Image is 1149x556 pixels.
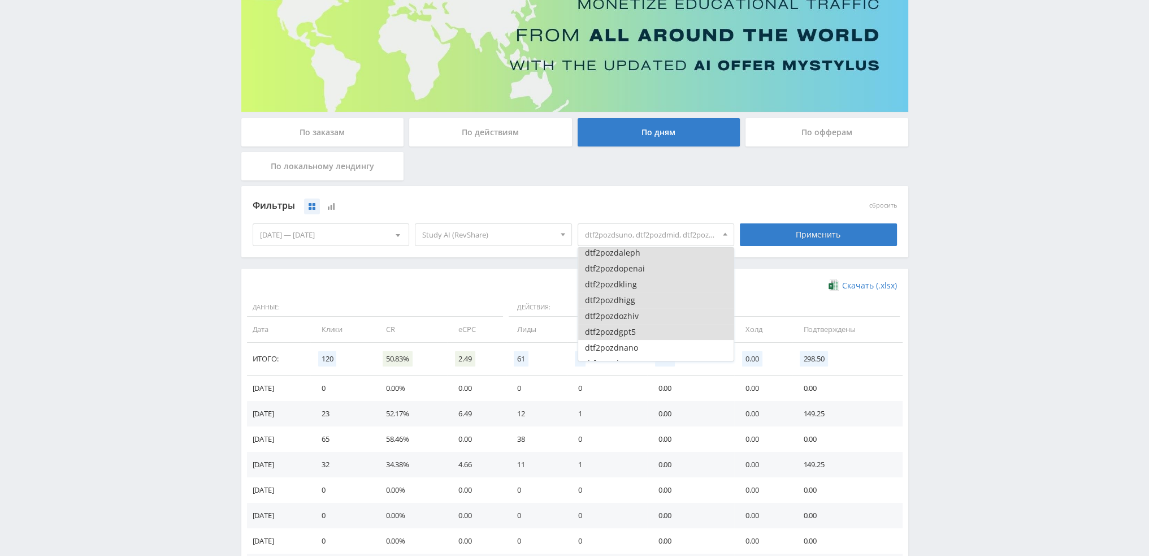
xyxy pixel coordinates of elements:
td: Холд [734,317,792,342]
td: 4.66 [447,452,506,477]
td: 1 [567,452,647,477]
span: Финансы: [650,298,900,317]
td: 0.00 [734,528,792,554]
button: dtf2pozdopenai [578,261,734,277]
button: сбросить [869,202,897,209]
td: 0 [567,477,647,503]
td: Лиды [506,317,567,342]
button: dtf2pozdozhiv [578,308,734,324]
td: 0.00 [647,503,735,528]
button: dtf2pozdaleph [578,245,734,261]
td: Клики [310,317,375,342]
td: [DATE] [247,376,310,401]
td: 0.00 [792,503,902,528]
td: [DATE] [247,528,310,554]
td: 149.25 [792,452,902,477]
button: dtf2pozdgpt5 [578,324,734,340]
span: 0.00 [742,351,762,367]
div: По заказам [241,118,404,146]
td: 34.38% [375,452,447,477]
td: Итого: [247,343,310,376]
a: Скачать (.xlsx) [829,280,896,291]
td: eCPC [447,317,506,342]
span: 120 [318,351,337,367]
td: 0.00 [647,477,735,503]
td: 0.00 [647,376,735,401]
td: 11 [506,452,567,477]
td: 0.00 [647,401,735,426]
td: 0.00 [734,376,792,401]
button: dtf2pozdnano [578,340,734,356]
td: 0 [506,503,567,528]
td: Продажи [567,317,647,342]
div: По действиям [409,118,572,146]
td: 0.00% [375,477,447,503]
span: Study AI (RevShare) [422,224,554,245]
span: dtf2pozdsuno, dtf2pozdmid, dtf2pozdaleph, dtf2pozdopenai, dtf2pozdkling, dtf2pozdhigg, dtf2pozdoz... [585,224,717,245]
td: 0 [506,528,567,554]
div: По офферам [745,118,908,146]
img: xlsx [829,279,838,291]
td: 0 [567,426,647,452]
td: 0.00 [734,426,792,452]
td: 0.00 [647,426,735,452]
div: Применить [740,223,897,246]
span: 2.49 [455,351,475,367]
td: 0.00 [647,452,735,477]
td: 0.00 [447,503,506,528]
div: По дням [578,118,740,146]
td: 65 [310,426,375,452]
td: 0.00% [375,528,447,554]
td: 149.25 [792,401,902,426]
td: 0 [506,376,567,401]
div: [DATE] — [DATE] [253,224,409,245]
td: 0 [310,477,375,503]
td: 0.00 [792,528,902,554]
span: Скачать (.xlsx) [842,281,897,290]
td: Подтверждены [792,317,902,342]
td: 0 [567,376,647,401]
td: 0.00% [375,503,447,528]
td: 0.00 [447,426,506,452]
button: dtf2pozdhigg [578,292,734,308]
td: 0.00 [734,477,792,503]
td: 6.49 [447,401,506,426]
td: [DATE] [247,503,310,528]
td: 0.00 [792,426,902,452]
td: 0.00% [375,376,447,401]
td: 0.00 [447,376,506,401]
td: 0 [310,528,375,554]
span: Действия: [509,298,644,317]
td: 0 [310,376,375,401]
td: 38 [506,426,567,452]
td: 0.00 [734,503,792,528]
td: 0 [310,503,375,528]
td: 0.00 [447,528,506,554]
span: 298.50 [800,351,827,367]
td: 0 [567,528,647,554]
div: Фильтры [253,197,735,214]
button: dtf2pozdkling [578,277,734,292]
td: 23 [310,401,375,426]
span: 61 [514,351,528,367]
td: 0.00 [792,376,902,401]
span: 50.83% [383,351,413,367]
td: 0.00 [734,401,792,426]
td: Дата [247,317,310,342]
td: 0.00 [792,477,902,503]
td: [DATE] [247,477,310,503]
td: [DATE] [247,426,310,452]
td: 0 [567,503,647,528]
td: [DATE] [247,452,310,477]
td: 58.46% [375,426,447,452]
div: По локальному лендингу [241,152,404,180]
td: 1 [567,401,647,426]
td: 0 [506,477,567,503]
td: 0.00 [647,528,735,554]
td: 32 [310,452,375,477]
td: CR [375,317,447,342]
td: 0.00 [447,477,506,503]
td: [DATE] [247,401,310,426]
span: 2 [575,351,586,367]
button: dtf2pozdveo3 [578,356,734,372]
